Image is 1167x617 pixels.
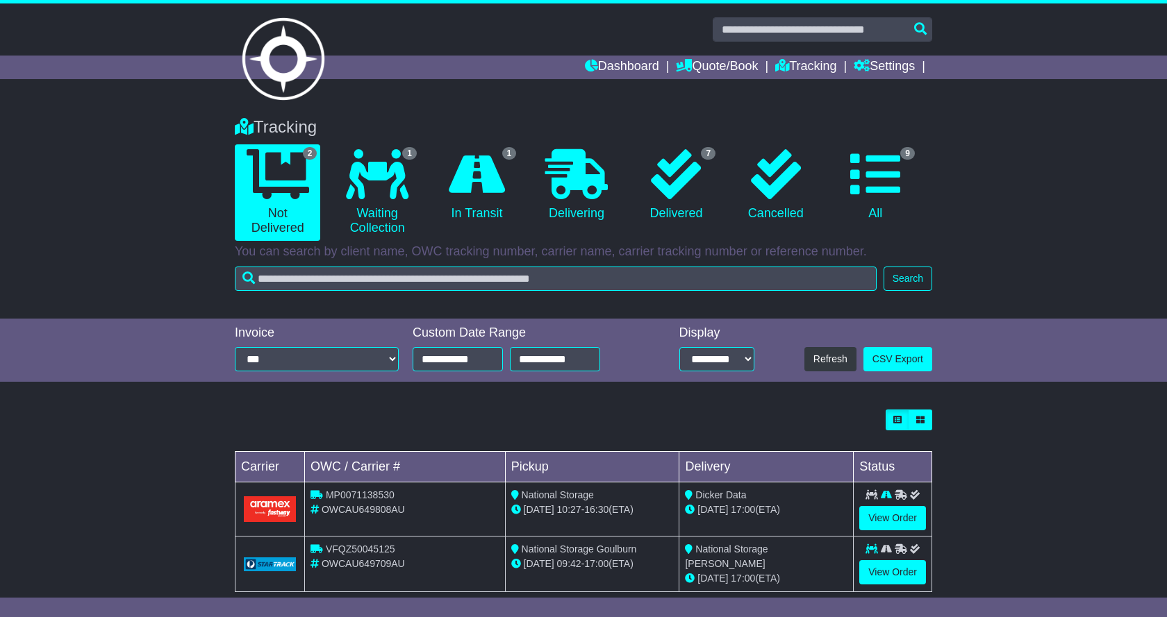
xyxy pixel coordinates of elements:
a: Dashboard [585,56,659,79]
span: OWCAU649808AU [322,504,405,515]
span: National Storage [522,489,594,500]
span: 09:42 [557,558,581,569]
a: 7 Delivered [634,144,719,226]
span: 17:00 [731,504,755,515]
td: Delivery [679,452,854,482]
a: Tracking [775,56,836,79]
div: - (ETA) [511,502,674,517]
a: 9 All [833,144,918,226]
img: Aramex.png [244,496,296,522]
span: 16:30 [584,504,609,515]
span: 9 [900,147,915,160]
a: Quote/Book [676,56,758,79]
a: Delivering [533,144,619,226]
a: View Order [859,560,926,584]
a: CSV Export [863,347,932,371]
td: Status [854,452,932,482]
a: 2 Not Delivered [235,144,320,241]
a: Settings [854,56,915,79]
div: (ETA) [685,502,847,517]
a: 1 Waiting Collection [334,144,420,241]
p: You can search by client name, OWC tracking number, carrier name, carrier tracking number or refe... [235,244,932,260]
span: Dicker Data [695,489,746,500]
button: Refresh [804,347,856,371]
span: National Storage Goulburn [522,543,637,555]
td: Pickup [505,452,679,482]
a: 1 In Transit [434,144,520,226]
span: 17:00 [731,573,755,584]
span: [DATE] [524,558,554,569]
div: Custom Date Range [413,326,636,341]
img: GetCarrierServiceLogo [244,557,296,571]
button: Search [884,267,932,291]
span: 10:27 [557,504,581,515]
span: [DATE] [524,504,554,515]
div: Display [679,326,754,341]
div: Tracking [228,117,939,137]
span: MP0071138530 [326,489,395,500]
span: 1 [502,147,517,160]
span: National Storage [PERSON_NAME] [685,543,768,569]
span: [DATE] [697,504,728,515]
span: 1 [402,147,417,160]
a: Cancelled [733,144,818,226]
td: Carrier [235,452,305,482]
span: OWCAU649709AU [322,558,405,569]
div: (ETA) [685,571,847,586]
span: 2 [303,147,317,160]
span: 17:00 [584,558,609,569]
td: OWC / Carrier # [305,452,506,482]
span: 7 [701,147,715,160]
span: [DATE] [697,573,728,584]
a: View Order [859,506,926,530]
div: Invoice [235,326,399,341]
div: - (ETA) [511,557,674,571]
span: VFQZ50045125 [326,543,395,555]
